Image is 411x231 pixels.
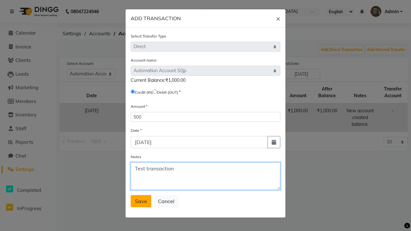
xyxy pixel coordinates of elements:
[157,90,178,95] label: Debit (OUT)
[135,198,147,204] span: Save
[271,9,285,27] button: Close
[131,154,141,160] label: Notes
[135,90,153,95] label: Credit (IN)
[131,195,151,207] button: Save
[131,77,186,83] span: Current Balance:₹1,000.00
[131,57,157,63] label: Account name
[131,104,147,109] label: Amount
[276,13,280,23] span: ×
[131,14,181,22] h6: ADD TRANSACTION
[154,195,179,207] button: Cancel
[131,33,166,39] label: Select Transfer Type
[131,128,142,133] label: Date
